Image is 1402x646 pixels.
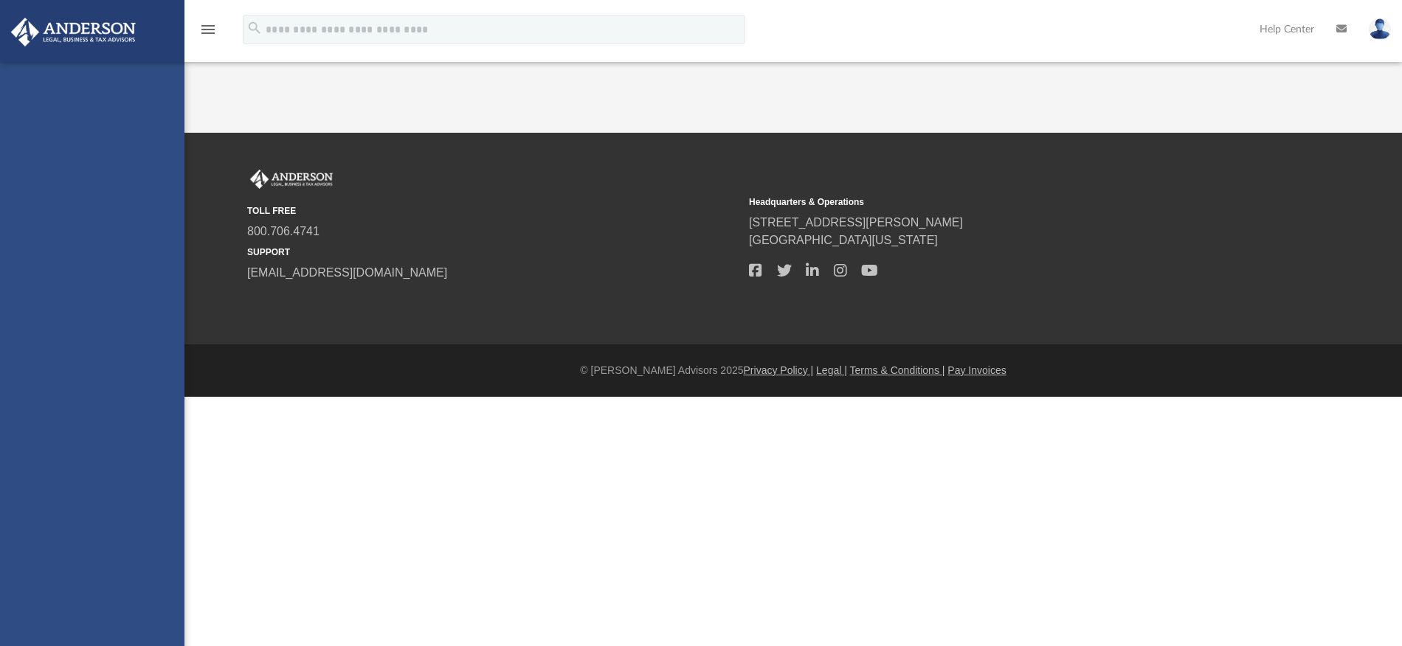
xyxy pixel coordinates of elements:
small: Headquarters & Operations [749,195,1240,209]
img: Anderson Advisors Platinum Portal [247,170,336,189]
a: Legal | [816,364,847,376]
a: Pay Invoices [947,364,1006,376]
a: [EMAIL_ADDRESS][DOMAIN_NAME] [247,266,447,279]
div: © [PERSON_NAME] Advisors 2025 [184,363,1402,378]
i: search [246,20,263,36]
small: TOLL FREE [247,204,739,218]
a: Privacy Policy | [744,364,814,376]
a: [STREET_ADDRESS][PERSON_NAME] [749,216,963,229]
small: SUPPORT [247,246,739,259]
a: Terms & Conditions | [850,364,945,376]
img: User Pic [1369,18,1391,40]
a: menu [199,28,217,38]
a: 800.706.4741 [247,225,320,237]
img: Anderson Advisors Platinum Portal [7,18,140,46]
i: menu [199,21,217,38]
a: [GEOGRAPHIC_DATA][US_STATE] [749,234,938,246]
